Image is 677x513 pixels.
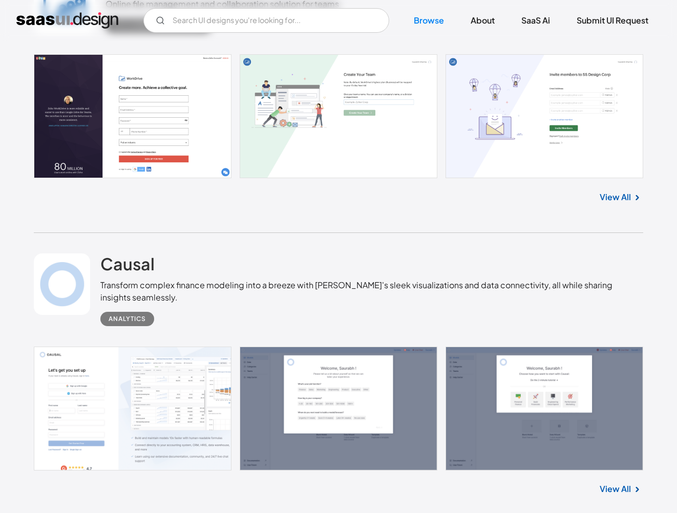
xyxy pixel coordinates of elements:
[16,12,118,29] a: home
[458,9,507,32] a: About
[600,483,631,495] a: View All
[100,253,155,279] a: Causal
[509,9,562,32] a: SaaS Ai
[143,8,389,33] input: Search UI designs you're looking for...
[143,8,389,33] form: Email Form
[109,313,146,325] div: Analytics
[401,9,456,32] a: Browse
[564,9,661,32] a: Submit UI Request
[600,191,631,203] a: View All
[100,279,643,304] div: Transform complex finance modeling into a breeze with [PERSON_NAME]'s sleek visualizations and da...
[100,253,155,274] h2: Causal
